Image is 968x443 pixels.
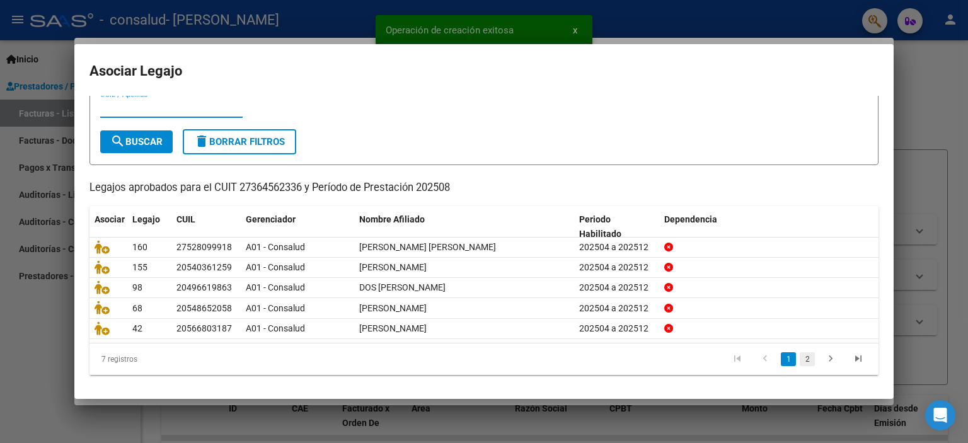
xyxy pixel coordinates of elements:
[110,136,163,147] span: Buscar
[246,323,305,333] span: A01 - Consalud
[89,59,879,83] h2: Asociar Legajo
[359,242,496,252] span: VALDEZ NAHIARA YAQUELIN
[183,129,296,154] button: Borrar Filtros
[89,206,127,248] datatable-header-cell: Asociar
[241,206,354,248] datatable-header-cell: Gerenciador
[89,180,879,196] p: Legajos aprobados para el CUIT 27364562336 y Período de Prestación 202508
[659,206,879,248] datatable-header-cell: Dependencia
[800,352,815,366] a: 2
[246,303,305,313] span: A01 - Consalud
[100,130,173,153] button: Buscar
[176,280,232,295] div: 20496619863
[574,206,659,248] datatable-header-cell: Periodo Habilitado
[246,214,296,224] span: Gerenciador
[579,321,654,336] div: 202504 a 202512
[89,343,245,375] div: 7 registros
[579,214,621,239] span: Periodo Habilitado
[110,134,125,149] mat-icon: search
[579,240,654,255] div: 202504 a 202512
[246,262,305,272] span: A01 - Consalud
[132,214,160,224] span: Legajo
[95,214,125,224] span: Asociar
[194,134,209,149] mat-icon: delete
[132,323,142,333] span: 42
[664,214,717,224] span: Dependencia
[176,214,195,224] span: CUIL
[725,352,749,366] a: go to first page
[359,282,446,292] span: DOS SANTOS LEONEL SEBASTIAN
[779,348,798,370] li: page 1
[579,280,654,295] div: 202504 a 202512
[781,352,796,366] a: 1
[127,206,171,248] datatable-header-cell: Legajo
[925,400,955,430] div: Open Intercom Messenger
[171,206,241,248] datatable-header-cell: CUIL
[359,262,427,272] span: ZORRILLA LUAN
[176,260,232,275] div: 20540361259
[354,206,574,248] datatable-header-cell: Nombre Afiliado
[753,352,777,366] a: go to previous page
[246,242,305,252] span: A01 - Consalud
[579,260,654,275] div: 202504 a 202512
[819,352,843,366] a: go to next page
[132,262,147,272] span: 155
[579,301,654,316] div: 202504 a 202512
[359,214,425,224] span: Nombre Afiliado
[359,303,427,313] span: VALENZUELA MIQUEAS
[176,321,232,336] div: 20566803187
[132,282,142,292] span: 98
[846,352,870,366] a: go to last page
[176,240,232,255] div: 27528099918
[132,303,142,313] span: 68
[246,282,305,292] span: A01 - Consalud
[194,136,285,147] span: Borrar Filtros
[176,301,232,316] div: 20548652058
[359,323,427,333] span: GARCIA JONAS
[798,348,817,370] li: page 2
[132,242,147,252] span: 160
